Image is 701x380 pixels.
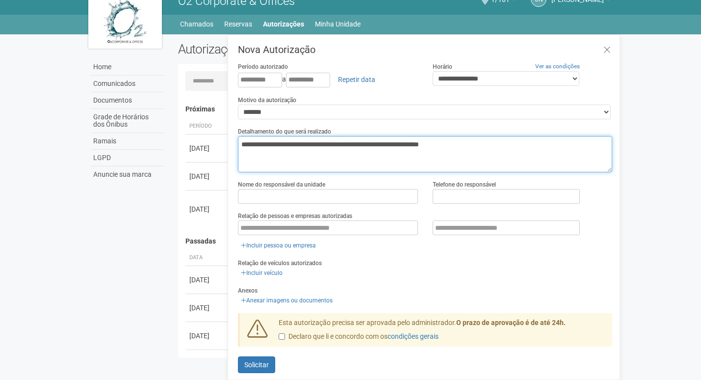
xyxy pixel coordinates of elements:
[91,59,163,76] a: Home
[315,17,361,31] a: Minha Unidade
[238,268,286,278] a: Incluir veículo
[238,259,322,268] label: Relação de veículos autorizados
[244,361,269,369] span: Solicitar
[91,109,163,133] a: Grade de Horários dos Ônibus
[189,331,226,341] div: [DATE]
[238,356,275,373] button: Solicitar
[178,42,388,56] h2: Autorizações
[388,332,439,340] a: condições gerais
[535,63,580,70] a: Ver as condições
[189,204,226,214] div: [DATE]
[238,212,352,220] label: Relação de pessoas e empresas autorizadas
[238,127,331,136] label: Detalhamento do que será realizado
[91,133,163,150] a: Ramais
[91,76,163,92] a: Comunicados
[185,238,606,245] h4: Passadas
[263,17,304,31] a: Autorizações
[332,71,382,88] a: Repetir data
[91,92,163,109] a: Documentos
[238,71,418,88] div: a
[189,275,226,285] div: [DATE]
[189,171,226,181] div: [DATE]
[91,150,163,166] a: LGPD
[91,166,163,183] a: Anuncie sua marca
[433,180,496,189] label: Telefone do responsável
[189,143,226,153] div: [DATE]
[185,106,606,113] h4: Próximas
[180,17,213,31] a: Chamados
[279,333,285,340] input: Declaro que li e concordo com oscondições gerais
[238,240,319,251] a: Incluir pessoa ou empresa
[271,318,613,347] div: Esta autorização precisa ser aprovada pelo administrador.
[433,62,452,71] label: Horário
[185,250,230,266] th: Data
[224,17,252,31] a: Reservas
[238,286,258,295] label: Anexos
[238,295,336,306] a: Anexar imagens ou documentos
[279,332,439,342] label: Declaro que li e concordo com os
[456,319,566,326] strong: O prazo de aprovação é de até 24h.
[238,96,296,105] label: Motivo da autorização
[238,62,288,71] label: Período autorizado
[238,180,325,189] label: Nome do responsável da unidade
[238,45,612,54] h3: Nova Autorização
[189,303,226,313] div: [DATE]
[185,118,230,135] th: Período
